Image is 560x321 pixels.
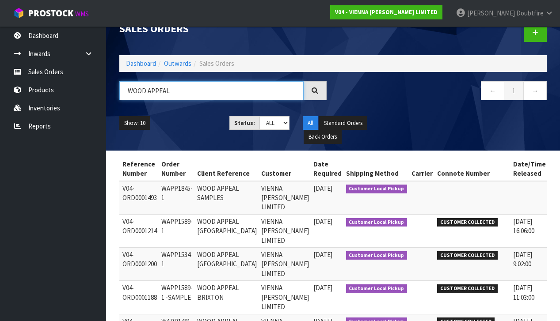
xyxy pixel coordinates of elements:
[159,157,195,181] th: Order Number
[335,8,438,16] strong: V04 - VIENNA [PERSON_NAME] LIMITED
[304,130,342,144] button: Back Orders
[313,217,332,226] span: [DATE]
[259,248,311,281] td: VIENNA [PERSON_NAME] LIMITED
[511,157,548,181] th: Date/Time Released
[120,281,159,314] td: V04-ORD0001188
[234,119,255,127] strong: Status:
[523,81,547,100] a: →
[303,116,318,130] button: All
[481,81,504,100] a: ←
[120,181,159,215] td: V04-ORD0001493
[313,184,332,193] span: [DATE]
[195,214,259,247] td: WOOD APPEAL [GEOGRAPHIC_DATA]
[513,250,532,268] span: [DATE] 9:02:00
[344,157,410,181] th: Shipping Method
[13,8,24,19] img: cube-alt.png
[311,157,344,181] th: Date Required
[120,248,159,281] td: V04-ORD0001200
[195,281,259,314] td: WOOD APPEAL BRIXTON
[346,218,408,227] span: Customer Local Pickup
[435,157,511,181] th: Connote Number
[159,214,195,247] td: WAPP1589-1
[437,251,498,260] span: CUSTOMER COLLECTED
[346,284,408,293] span: Customer Local Pickup
[346,185,408,193] span: Customer Local Pickup
[164,59,191,68] a: Outwards
[313,250,332,259] span: [DATE]
[513,217,534,235] span: [DATE] 16:06:00
[126,59,156,68] a: Dashboard
[504,81,524,100] a: 1
[195,248,259,281] td: WOOD APPEAL [GEOGRAPHIC_DATA]
[119,116,150,130] button: Show: 10
[467,9,515,17] span: [PERSON_NAME]
[120,157,159,181] th: Reference Number
[346,251,408,260] span: Customer Local Pickup
[75,10,89,18] small: WMS
[159,248,195,281] td: WAPP1534-1
[120,214,159,247] td: V04-ORD0001214
[259,181,311,215] td: VIENNA [PERSON_NAME] LIMITED
[313,283,332,292] span: [DATE]
[159,281,195,314] td: WAPP1589-1 -SAMPLE
[259,281,311,314] td: VIENNA [PERSON_NAME] LIMITED
[195,181,259,215] td: WOOD APPEAL SAMPLES
[340,81,547,103] nav: Page navigation
[319,116,367,130] button: Standard Orders
[409,157,435,181] th: Carrier
[119,81,304,100] input: Search sales orders
[259,157,311,181] th: Customer
[513,283,534,301] span: [DATE] 11:03:00
[119,23,327,34] h1: Sales Orders
[159,181,195,215] td: WAPP1845-1
[259,214,311,247] td: VIENNA [PERSON_NAME] LIMITED
[195,157,259,181] th: Client Reference
[437,218,498,227] span: CUSTOMER COLLECTED
[516,9,544,17] span: Doubtfire
[437,284,498,293] span: CUSTOMER COLLECTED
[199,59,234,68] span: Sales Orders
[28,8,73,19] span: ProStock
